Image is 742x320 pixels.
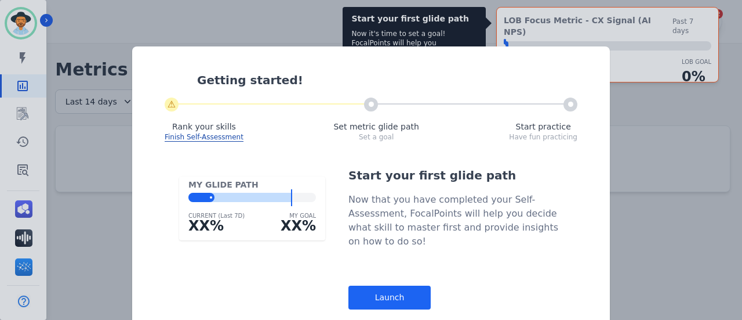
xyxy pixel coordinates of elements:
[197,72,577,88] div: Getting started!
[333,121,419,132] div: Set metric glide path
[509,121,577,132] div: Start practice
[348,286,431,310] div: Launch
[165,133,243,142] span: Finish Self-Assessment
[165,121,243,132] div: Rank your skills
[281,211,316,220] div: MY GOAL
[188,179,316,190] div: MY GLIDE PATH
[348,193,563,249] div: Now that you have completed your Self-Assessment, FocalPoints will help you decide what skill to ...
[188,217,245,235] div: XX%
[348,167,563,184] div: Start your first glide path
[281,217,316,235] div: XX%
[165,98,179,112] div: ⚠
[509,132,577,142] div: Have fun practicing
[188,211,245,220] div: CURRENT (Last 7D)
[333,132,419,142] div: Set a goal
